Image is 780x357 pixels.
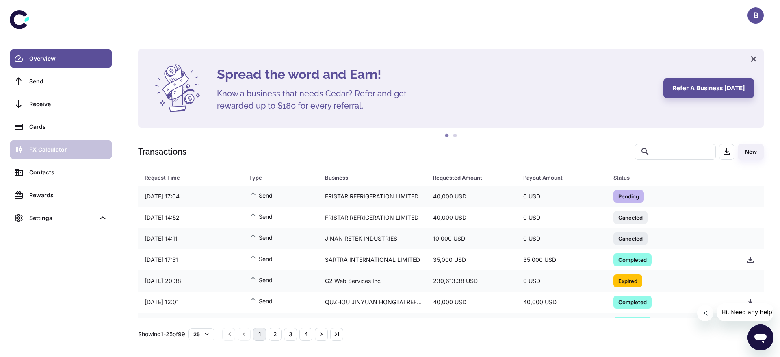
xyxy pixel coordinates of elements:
div: [DATE] 20:38 [138,273,243,289]
div: [DATE] 17:51 [138,252,243,268]
a: Cards [10,117,112,137]
span: Send [249,254,273,263]
span: Expired [613,276,642,285]
div: 35,000 USD [427,252,517,268]
button: New [738,144,764,160]
div: Rewards [29,191,107,200]
a: Send [10,72,112,91]
div: Send [29,77,107,86]
button: 1 [443,132,451,140]
button: Go to page 4 [299,328,312,341]
div: 30,000 USD [427,316,517,331]
div: FRISTAR REFRIGERATION LIMITED [318,189,427,204]
iframe: Message from company [717,303,773,321]
div: Cards [29,122,107,131]
span: Status [613,172,730,183]
span: Send [249,318,273,327]
a: Contacts [10,163,112,182]
span: Completed [613,298,652,306]
div: Payout Amount [523,172,593,183]
span: Hi. Need any help? [5,6,58,12]
div: 40,000 USD [427,210,517,225]
div: JINAN RETEK INDUSTRIES [318,231,427,246]
div: SARTRA INTERNATIONAL LIMITED [318,252,427,268]
a: Receive [10,94,112,114]
span: Pending [613,192,644,200]
div: 35,000 USD [517,252,607,268]
div: FRISTAR REFRIGERATION LIMITED [318,210,427,225]
span: Request Time [145,172,239,183]
iframe: Button to launch messaging window [747,324,773,350]
span: Send [249,296,273,305]
span: Requested Amount [433,172,513,183]
iframe: Close message [697,305,713,321]
div: 230,613.38 USD [427,273,517,289]
h4: Spread the word and Earn! [217,65,654,84]
div: [DATE] 17:04 [138,189,243,204]
div: Requested Amount [433,172,503,183]
span: Payout Amount [523,172,604,183]
div: 40,000 USD [427,189,517,204]
nav: pagination navigation [221,328,344,341]
div: Settings [29,213,95,222]
p: Showing 1-25 of 99 [138,330,185,339]
button: page 1 [253,328,266,341]
span: Type [249,172,315,183]
span: Send [249,275,273,284]
div: 0 USD [517,273,607,289]
div: 40,000 USD [427,294,517,310]
div: [DATE] 14:52 [138,210,243,225]
div: 0 USD [517,189,607,204]
div: 40,000 USD [517,294,607,310]
div: Receive [29,100,107,109]
h1: Transactions [138,146,186,158]
span: Canceled [613,213,648,221]
div: 0 USD [517,210,607,225]
div: Type [249,172,304,183]
button: Refer a business [DATE] [663,78,754,98]
button: B [747,7,764,24]
span: Completed [613,255,652,263]
h5: Know a business that needs Cedar? Refer and get rewarded up to $180 for every referral. [217,87,420,112]
a: FX Calculator [10,140,112,159]
button: Go to next page [315,328,328,341]
button: 2 [451,132,459,140]
div: 10,000 USD [427,231,517,246]
div: Status [613,172,719,183]
span: Send [249,191,273,200]
button: Go to page 3 [284,328,297,341]
span: Send [249,233,273,242]
span: Canceled [613,234,648,242]
div: Overview [29,54,107,63]
div: Settings [10,208,112,228]
a: Overview [10,49,112,68]
div: Request Time [145,172,229,183]
div: 0 USD [517,231,607,246]
span: Send [249,212,273,221]
div: G2 Web Services Inc [318,273,427,289]
button: Go to page 2 [269,328,282,341]
div: [DATE] 12:01 [138,294,243,310]
div: STELLAR LIMITED [318,316,427,331]
div: QUZHOU JINYUAN HONGTAI REFRIGERANT CO., [318,294,427,310]
div: 30,000 USD [517,316,607,331]
div: [DATE] 17:12 [138,316,243,331]
a: Rewards [10,185,112,205]
button: Go to last page [330,328,343,341]
div: Contacts [29,168,107,177]
div: [DATE] 14:11 [138,231,243,246]
button: 25 [188,328,214,340]
div: FX Calculator [29,145,107,154]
